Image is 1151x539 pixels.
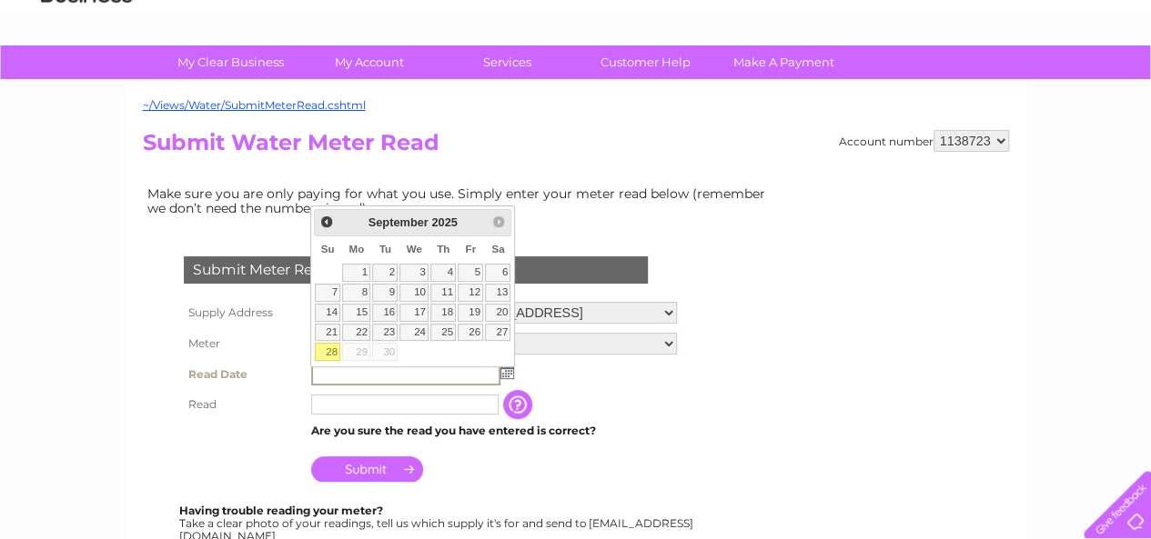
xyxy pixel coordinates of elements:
a: Log out [1091,77,1134,91]
a: 9 [372,284,398,302]
span: Sunday [321,244,335,255]
a: My Clear Business [156,45,306,79]
a: 5 [458,264,483,282]
img: logo.png [40,47,133,103]
input: Information [503,390,536,419]
a: 0333 014 3131 [808,9,934,32]
a: 27 [485,324,510,342]
a: 7 [315,284,340,302]
span: Saturday [491,244,504,255]
b: Having trouble reading your meter? [179,504,383,517]
a: 8 [342,284,370,302]
a: 20 [485,304,510,322]
a: 15 [342,304,370,322]
a: 21 [315,324,340,342]
a: 11 [430,284,456,302]
th: Read [179,390,307,419]
div: Clear Business is a trading name of Verastar Limited (registered in [GEOGRAPHIC_DATA] No. 3667643... [146,10,1006,88]
a: 12 [458,284,483,302]
a: Make A Payment [709,45,859,79]
a: 13 [485,284,510,302]
td: Make sure you are only paying for what you use. Simply enter your meter read below (remember we d... [143,182,780,220]
span: September [369,215,429,229]
a: 1 [342,264,370,282]
h2: Submit Water Meter Read [143,130,1009,165]
img: ... [500,364,514,379]
span: Tuesday [379,244,391,255]
a: 26 [458,324,483,342]
div: Submit Meter Read [184,256,648,284]
a: 2 [372,264,398,282]
a: Energy [876,77,916,91]
span: Friday [465,244,476,255]
span: Thursday [437,244,449,255]
span: 2025 [431,215,457,229]
th: Read Date [179,359,307,390]
a: Prev [317,212,338,233]
span: Monday [348,244,364,255]
a: Blog [993,77,1019,91]
a: My Account [294,45,444,79]
a: 25 [430,324,456,342]
a: ~/Views/Water/SubmitMeterRead.cshtml [143,98,366,112]
th: Meter [179,328,307,359]
a: Services [432,45,582,79]
a: 16 [372,304,398,322]
a: 19 [458,304,483,322]
a: 18 [430,304,456,322]
a: 17 [399,304,429,322]
a: Water [831,77,865,91]
a: 3 [399,264,429,282]
div: Account number [839,130,1009,152]
th: Supply Address [179,297,307,328]
a: Telecoms [927,77,982,91]
a: 28 [315,343,340,361]
a: Contact [1030,77,1075,91]
a: 4 [430,264,456,282]
td: Are you sure the read you have entered is correct? [307,419,682,443]
span: Prev [319,215,334,229]
a: 23 [372,324,398,342]
a: Customer Help [570,45,721,79]
a: 22 [342,324,370,342]
a: 6 [485,264,510,282]
a: 10 [399,284,429,302]
span: Wednesday [407,244,422,255]
a: 24 [399,324,429,342]
a: 14 [315,304,340,322]
input: Submit [311,456,423,482]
